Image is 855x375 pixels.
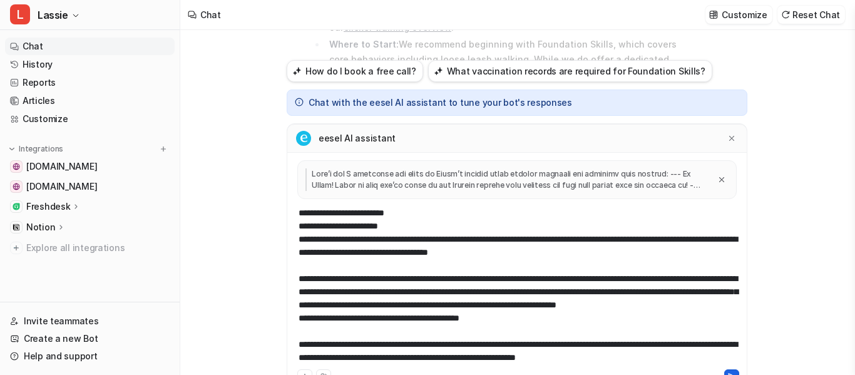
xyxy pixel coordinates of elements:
[13,163,20,170] img: www.whenhoundsfly.com
[722,8,767,21] p: Customize
[5,56,175,73] a: History
[781,10,790,19] img: reset
[19,144,63,154] p: Integrations
[200,8,221,21] div: Chat
[715,173,729,187] button: Close quote
[777,6,845,24] button: Reset Chat
[329,37,678,112] p: We recommend beginning with Foundation Skills, which covers core behaviors including loose leash ...
[287,60,423,82] button: How do I book a free call?
[428,60,712,82] button: What vaccination records are required for Foundation Skills?
[13,223,20,231] img: Notion
[5,92,175,110] a: Articles
[5,143,67,155] button: Integrations
[5,38,175,55] a: Chat
[5,158,175,175] a: www.whenhoundsfly.com[DOMAIN_NAME]
[13,183,20,190] img: online.whenhoundsfly.com
[705,6,772,24] button: Customize
[26,238,170,258] span: Explore all integrations
[26,180,97,193] span: [DOMAIN_NAME]
[344,22,451,33] a: clicker training overview
[159,145,168,153] img: menu_add.svg
[13,203,20,210] img: Freshdesk
[10,242,23,254] img: explore all integrations
[5,110,175,128] a: Customize
[10,4,30,24] span: L
[5,312,175,330] a: Invite teammates
[329,39,399,49] strong: Where to Start:
[5,178,175,195] a: online.whenhoundsfly.com[DOMAIN_NAME]
[5,74,175,91] a: Reports
[38,6,68,24] span: Lassie
[26,221,55,234] p: Notion
[26,200,70,213] p: Freshdesk
[305,168,710,191] p: Lore’i dol S ametconse adi elits do Eiusm’t incidid utlab etdolor magnaali eni adminimv quis nost...
[26,160,97,173] span: [DOMAIN_NAME]
[8,145,16,153] img: expand menu
[709,10,718,19] img: customize
[5,239,175,257] a: Explore all integrations
[5,347,175,365] a: Help and support
[319,132,396,145] p: eesel AI assistant
[309,96,572,109] p: Chat with the eesel AI assistant to tune your bot's responses
[5,330,175,347] a: Create a new Bot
